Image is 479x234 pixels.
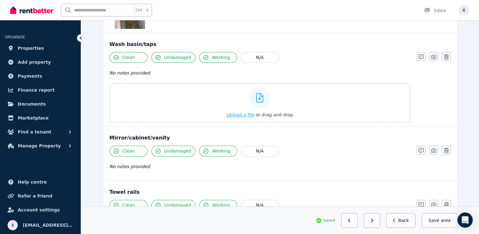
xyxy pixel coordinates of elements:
[110,200,148,211] button: Clean
[134,6,144,14] span: Ctrl
[164,54,191,61] span: Undamaged
[151,146,195,156] button: Undamaged
[18,192,52,200] span: Refer a friend
[18,206,60,214] span: Account settings
[23,221,73,229] span: [EMAIL_ADDRESS][DOMAIN_NAME]
[110,164,150,169] span: No notes provided
[212,148,230,154] span: Working
[110,134,451,142] div: Mirror/cabinet/vanity
[241,146,279,156] button: N/A
[5,204,76,216] a: Account settings
[18,86,54,94] span: Finance report
[18,58,51,66] span: Add property
[110,41,451,48] div: Wash basin/taps
[18,44,44,52] span: Properties
[110,70,150,75] span: No notes provided
[241,52,279,63] button: N/A
[256,112,293,117] span: or drag and drop
[18,72,42,80] span: Payments
[18,114,48,122] span: Marketplace
[110,188,451,196] div: Towel rails
[5,140,76,152] button: Manage Property
[5,84,76,96] a: Finance report
[18,178,47,186] span: Help centre
[212,202,230,208] span: Working
[18,142,61,150] span: Manage Property
[386,213,416,228] button: Back
[5,112,76,124] a: Marketplace
[422,213,457,228] button: Save area
[5,176,76,188] a: Help centre
[5,70,76,82] a: Payments
[110,52,148,63] button: Clean
[5,98,76,110] a: Documents
[146,8,148,13] span: k
[151,200,195,211] button: Undamaged
[110,146,148,156] button: Clean
[164,148,191,154] span: Undamaged
[199,146,237,156] button: Working
[199,200,237,211] button: Working
[5,190,76,202] a: Refer a friend
[123,202,135,208] span: Clean
[10,5,53,15] img: RentBetter
[18,100,46,108] span: Documents
[164,202,191,208] span: Undamaged
[424,7,446,14] div: Inbox
[226,112,293,118] button: Upload a file or drag and drop
[123,54,135,61] span: Clean
[441,217,451,224] span: area
[5,126,76,138] button: Find a tenant
[5,35,25,39] span: ORGANISE
[459,5,469,15] img: xutracey@hotmail.com
[457,212,473,228] div: Open Intercom Messenger
[18,128,51,136] span: Find a tenant
[323,218,335,223] span: Saved
[8,220,18,230] img: xutracey@hotmail.com
[199,52,237,63] button: Working
[123,148,135,154] span: Clean
[241,200,279,211] button: N/A
[212,54,230,61] span: Working
[5,42,76,55] a: Properties
[151,52,195,63] button: Undamaged
[226,112,254,117] span: Upload a file
[5,56,76,68] a: Add property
